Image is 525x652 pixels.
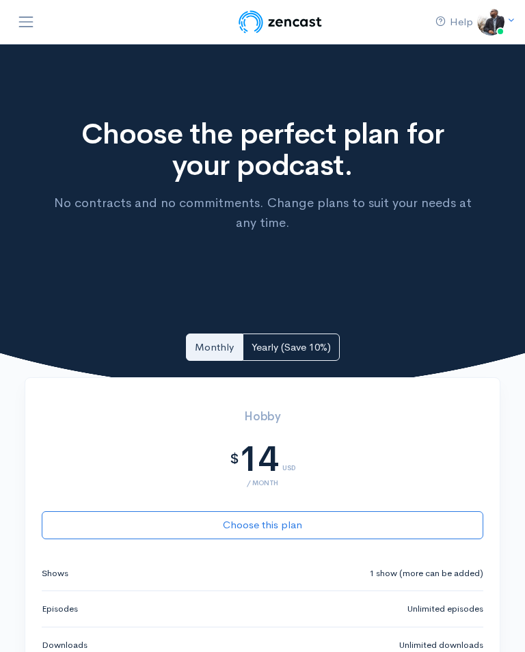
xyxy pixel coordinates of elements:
[407,602,483,616] small: Unlimited episodes
[42,602,78,616] small: Episodes
[399,638,483,652] small: Unlimited downloads
[186,334,243,362] a: Monthly
[42,511,483,539] button: Choose this plan
[16,10,36,34] button: Toggle navigation
[237,8,323,36] img: ZenCast Logo
[477,8,504,36] img: ...
[52,118,473,181] h1: Choose the perfect plan for your podcast.
[425,9,484,36] a: Help
[52,193,473,232] p: No contracts and no commitments. Change plans to suit your needs at any time.
[230,452,239,467] div: $
[369,567,483,580] small: 1 show (more can be added)
[243,334,340,362] a: Yearly (Save 10%)
[42,638,87,652] small: Downloads
[42,567,68,580] small: Shows
[282,448,295,472] div: USD
[239,440,278,479] div: 14
[42,411,483,424] h3: Hobby
[479,606,511,638] iframe: gist-messenger-bubble-iframe
[42,479,483,487] div: / month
